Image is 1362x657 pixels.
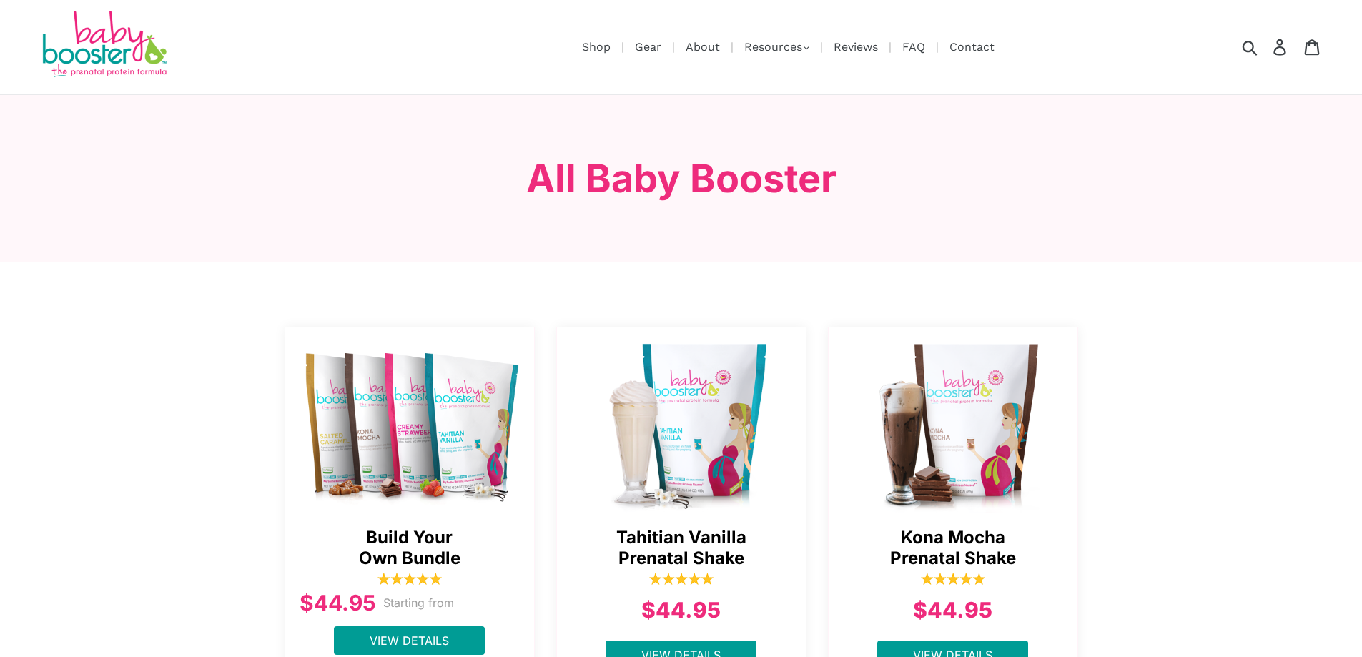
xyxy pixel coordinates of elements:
[557,335,807,513] img: Tahitian Vanilla Prenatal Shake - Ships Same Day
[274,156,1089,202] h3: All Baby Booster
[829,335,1079,513] img: Kona Mocha Prenatal Shake - Ships Same Day
[575,38,618,56] a: Shop
[383,594,454,611] p: Starting from
[678,38,727,56] a: About
[843,528,1063,569] span: Kona Mocha Prenatal Shake
[942,38,1002,56] a: Contact
[370,633,449,648] span: View Details
[285,335,536,513] img: all_shakes-1644369424251_1200x.png
[895,38,932,56] a: FAQ
[1247,31,1286,63] input: Search
[829,327,1079,513] a: Kona Mocha Prenatal Shake - Ships Same Day
[843,594,1063,626] div: $44.95
[737,36,816,58] button: Resources
[377,572,442,586] img: 5_stars-1-1646348089739_1200x.png
[826,38,885,56] a: Reviews
[571,528,791,569] span: Tahitian Vanilla Prenatal Shake
[571,594,791,626] div: $44.95
[300,587,376,619] div: $44.95
[649,572,714,586] img: 5_stars-1-1646348089739_1200x.png
[921,572,985,586] img: 5_stars-1-1646348089739_1200x.png
[557,327,807,513] a: Tahitian Vanilla Prenatal Shake - Ships Same Day
[39,11,168,80] img: Baby Booster Prenatal Protein Supplements
[334,626,485,655] a: View Details
[300,528,520,569] span: Build Your Own Bundle
[628,38,668,56] a: Gear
